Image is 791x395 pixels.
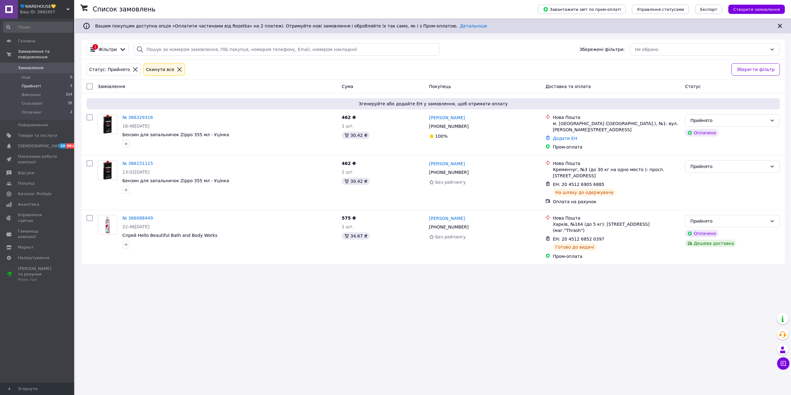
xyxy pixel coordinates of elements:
[18,212,57,223] span: Управління сайтом
[685,84,701,89] span: Статус
[428,122,470,131] div: [PHONE_NUMBER]
[122,115,153,120] a: № 366329316
[98,215,117,235] a: Фото товару
[545,84,591,89] span: Доставка та оплата
[342,224,354,229] span: 1 шт.
[342,161,356,166] span: 462 ₴
[88,66,131,73] div: Статус: Прийнято
[553,253,680,259] div: Пром-оплата
[22,83,41,89] span: Прийняті
[98,114,117,134] a: Фото товару
[342,84,353,89] span: Cума
[122,170,150,174] span: 13:02[DATE]
[435,234,466,239] span: Без рейтингу
[733,7,780,12] span: Створити замовлення
[553,166,680,179] div: Кременчуг, №3 (до 30 кг на одно место ): просп. [STREET_ADDRESS]
[342,178,370,185] div: 30.42 ₴
[22,110,41,115] span: Оплачені
[18,255,49,261] span: Налаштування
[18,49,74,60] span: Замовлення та повідомлення
[103,115,112,134] img: Фото товару
[18,65,44,71] span: Замовлення
[700,7,717,12] span: Експорт
[66,143,76,149] span: 99+
[3,22,73,33] input: Пошук
[342,216,356,221] span: 575 ₴
[22,92,41,98] span: Виконані
[18,277,57,283] div: Prom топ
[122,224,150,229] span: 22:46[DATE]
[429,115,465,121] a: [PERSON_NAME]
[18,229,57,240] span: Гаманець компанії
[66,92,72,98] span: 214
[342,132,370,139] div: 30.42 ₴
[18,191,51,197] span: Каталог ProSale
[553,160,680,166] div: Нова Пошта
[18,170,34,176] span: Відгуки
[134,43,439,56] input: Пошук за номером замовлення, ПІБ покупця, номером телефону, Email, номером накладної
[100,215,115,234] img: Фото товару
[553,114,680,120] div: Нова Пошта
[429,161,465,167] a: [PERSON_NAME]
[429,215,465,221] a: [PERSON_NAME]
[99,46,117,53] span: Фільтри
[70,75,72,80] span: 0
[685,240,736,247] div: Дешева доставка
[695,5,722,14] button: Експорт
[553,237,604,242] span: ЕН: 20 4512 6852 0397
[553,215,680,221] div: Нова Пошта
[122,132,229,137] a: Бензин для запальничок Zippo 355 мл - Уцінка
[70,110,72,115] span: 2
[690,163,767,170] div: Прийнято
[122,124,150,128] span: 16:48[DATE]
[59,143,66,149] span: 10
[18,154,57,165] span: Показники роботи компанії
[93,6,155,13] h1: Список замовлень
[553,189,616,196] div: На шляху до одержувача
[20,9,74,15] div: Ваш ID: 3992457
[342,170,354,174] span: 1 шт.
[342,115,356,120] span: 462 ₴
[342,232,370,240] div: 34.67 ₴
[18,38,35,44] span: Головна
[22,101,43,106] span: Скасовані
[70,83,72,89] span: 3
[18,181,35,186] span: Покупці
[553,221,680,233] div: Харків, №164 (до 5 кг): [STREET_ADDRESS] (маг."Thrash")
[690,218,767,225] div: Прийнято
[122,216,153,221] a: № 366088449
[553,199,680,205] div: Оплата на рахунок
[103,161,112,180] img: Фото товару
[777,357,789,370] button: Чат з покупцем
[553,182,604,187] span: ЕН: 20 4512 6905 6885
[89,101,777,107] span: Згенеруйте або додайте ЕН у замовлення, щоб отримати оплату
[538,5,626,14] button: Завантажити звіт по пром-оплаті
[20,4,66,9] span: 💙WAREHOUSE💛
[18,133,57,138] span: Товари та послуги
[543,6,621,12] span: Завантажити звіт по пром-оплаті
[722,6,785,11] a: Створити замовлення
[685,230,718,237] div: Оплачено
[18,266,57,283] span: [PERSON_NAME] та рахунки
[690,117,767,124] div: Прийнято
[122,233,217,238] a: Спрей Hello Beautiful Bath and Body Works
[98,160,117,180] a: Фото товару
[553,144,680,150] div: Пром-оплата
[731,63,780,76] button: Зберегти фільтр
[737,66,775,73] span: Зберегти фільтр
[435,134,448,139] span: 100%
[122,178,229,183] a: Бензин для запальничок Zippo 355 мл - Уцінка
[68,101,72,106] span: 35
[728,5,785,14] button: Створити замовлення
[553,136,577,141] a: Додати ЕН
[429,84,451,89] span: Покупець
[553,243,597,251] div: Готово до видачі
[460,23,487,28] a: Детальніше
[18,202,39,207] span: Аналітика
[632,5,689,14] button: Управління статусами
[637,7,684,12] span: Управління статусами
[18,143,64,149] span: [DEMOGRAPHIC_DATA]
[428,168,470,177] div: [PHONE_NUMBER]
